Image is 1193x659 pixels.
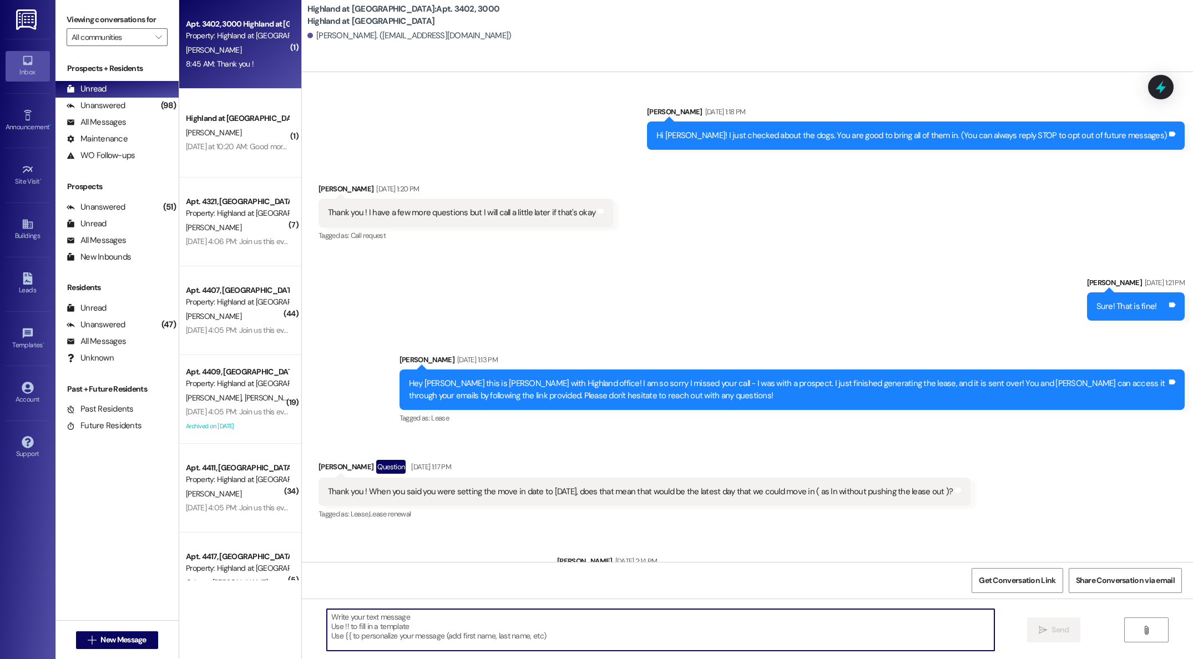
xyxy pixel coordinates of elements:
span: [PERSON_NAME] [244,393,300,403]
span: Lease renewal [369,509,411,519]
div: Archived on [DATE] [185,419,290,433]
div: Unread [67,83,107,95]
div: Question [376,460,406,474]
span: [PERSON_NAME] [186,311,241,321]
div: [DATE] 1:21 PM [1142,277,1185,288]
div: [DATE] 2:14 PM [613,555,658,567]
div: Property: Highland at [GEOGRAPHIC_DATA] [186,378,289,389]
span: • [43,339,44,347]
span: Get Conversation Link [979,575,1055,586]
a: Templates • [6,324,50,354]
span: Send [1052,624,1069,636]
i:  [1142,626,1150,635]
div: Apt. 4407, [GEOGRAPHIC_DATA] at [GEOGRAPHIC_DATA] [186,285,289,296]
span: [PERSON_NAME] [186,393,245,403]
div: Thank you ! I have a few more questions but I will call a little later if that's okay [328,207,595,219]
div: [PERSON_NAME] [319,460,970,478]
span: Lease [431,413,449,423]
button: Send [1027,617,1081,642]
img: ResiDesk Logo [16,9,39,30]
div: Tagged as: [319,506,970,522]
div: Apt. 4411, [GEOGRAPHIC_DATA] at [GEOGRAPHIC_DATA] [186,462,289,474]
div: Apt. 4417, [GEOGRAPHIC_DATA] at [GEOGRAPHIC_DATA] [186,551,289,562]
div: 8:45 AM: Thank you ! [186,59,254,69]
div: Unanswered [67,201,125,213]
div: All Messages [67,235,126,246]
span: Share Conversation via email [1076,575,1175,586]
span: • [40,176,42,184]
div: Sure! That is fine! [1096,301,1157,312]
div: Unanswered [67,100,125,111]
div: Hi [PERSON_NAME]! I just checked about the dogs. You are good to bring all of them in. (You can a... [656,130,1167,141]
a: Inbox [6,51,50,81]
div: (47) [159,316,179,333]
div: Past Residents [67,403,134,415]
span: [PERSON_NAME] [186,222,241,232]
div: (51) [160,199,179,216]
div: Future Residents [67,420,141,432]
div: Property: Highland at [GEOGRAPHIC_DATA] [186,562,289,574]
div: Apt. 3402, 3000 Highland at [GEOGRAPHIC_DATA] [186,18,289,30]
div: Apt. 4321, [GEOGRAPHIC_DATA] at [GEOGRAPHIC_DATA] [186,196,289,207]
div: [DATE] 4:06 PM: Join us this evening at 5:30 PM for Music by the Pool, sponsored by our wonderful... [186,236,1009,246]
div: Maintenance [67,133,128,145]
div: Past + Future Residents [55,383,179,395]
div: Property: Highland at [GEOGRAPHIC_DATA] [186,296,289,308]
span: [PERSON_NAME] [186,489,241,499]
span: Call request [351,231,386,240]
div: WO Follow-ups [67,150,135,161]
span: [PERSON_NAME] [186,128,241,138]
button: Get Conversation Link [972,568,1063,593]
div: Tagged as: [400,410,1185,426]
i:  [88,636,96,645]
div: (98) [158,97,179,114]
div: Apt. 4409, [GEOGRAPHIC_DATA] at [GEOGRAPHIC_DATA] [186,366,289,378]
div: [PERSON_NAME] [1087,277,1185,292]
a: Account [6,378,50,408]
a: Leads [6,269,50,299]
div: Unknown [67,352,114,364]
div: New Inbounds [67,251,131,263]
span: [PERSON_NAME] [213,577,268,587]
div: [PERSON_NAME] [557,555,1185,571]
div: All Messages [67,336,126,347]
div: [PERSON_NAME] [319,183,613,199]
input: All communities [72,28,150,46]
div: Residents [55,282,179,293]
div: Prospects + Residents [55,63,179,74]
div: [PERSON_NAME] [400,354,1185,369]
div: [DATE] 1:13 PM [454,354,498,366]
div: Unread [67,302,107,314]
a: Buildings [6,215,50,245]
a: Support [6,433,50,463]
div: Hey [PERSON_NAME] this is [PERSON_NAME] with Highland office! I am so sorry I missed your call - ... [409,378,1167,402]
div: [DATE] 4:05 PM: Join us this evening at 5:30 PM for Music by the Pool, sponsored by our wonderful... [186,325,1009,335]
div: [DATE] 1:20 PM [373,183,419,195]
div: Property: Highland at [GEOGRAPHIC_DATA] [186,474,289,485]
i:  [1039,626,1047,635]
a: Site Visit • [6,160,50,190]
div: Unread [67,218,107,230]
div: [DATE] 4:05 PM: Join us this evening at 5:30 PM for Music by the Pool, sponsored by our wonderful... [186,407,1009,417]
div: Tagged as: [319,227,613,244]
div: [DATE] 1:17 PM [408,461,451,473]
span: [PERSON_NAME] [186,45,241,55]
div: Property: Highland at [GEOGRAPHIC_DATA] [186,30,289,42]
div: Thank you ! When you said you were setting the move in date to [DATE], does that mean that would ... [328,486,953,498]
b: Highland at [GEOGRAPHIC_DATA]: Apt. 3402, 3000 Highland at [GEOGRAPHIC_DATA] [307,3,529,27]
div: [PERSON_NAME] [647,106,1185,121]
div: [DATE] 1:18 PM [702,106,746,118]
i:  [155,33,161,42]
button: Share Conversation via email [1069,568,1182,593]
div: Unanswered [67,319,125,331]
span: Lease , [351,509,369,519]
div: Prospects [55,181,179,192]
div: [DATE] 4:05 PM: Join us this evening at 5:30 PM for Music by the Pool, sponsored by our wonderful... [186,503,1009,513]
button: New Message [76,631,158,649]
div: Property: Highland at [GEOGRAPHIC_DATA] [186,207,289,219]
span: New Message [100,634,146,646]
label: Viewing conversations for [67,11,168,28]
div: All Messages [67,116,126,128]
span: • [49,121,51,129]
div: Highland at [GEOGRAPHIC_DATA] [186,113,289,124]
